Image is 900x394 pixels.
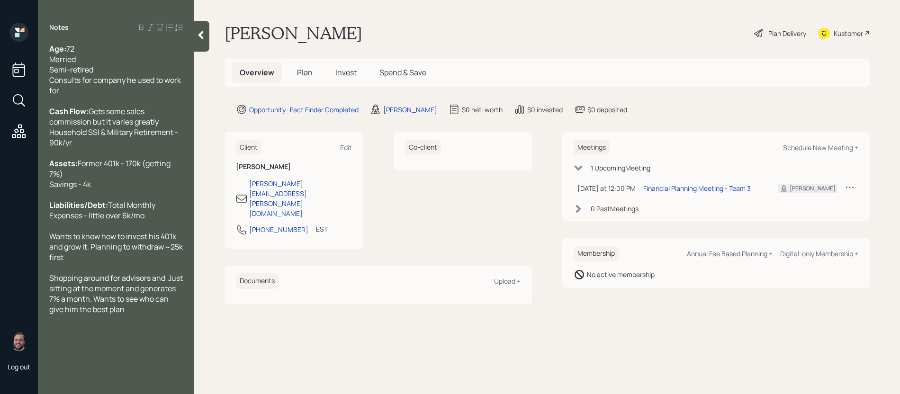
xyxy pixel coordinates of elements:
[249,179,352,218] div: [PERSON_NAME][EMAIL_ADDRESS][PERSON_NAME][DOMAIN_NAME]
[383,105,437,115] div: [PERSON_NAME]
[340,143,352,152] div: Edit
[687,249,773,258] div: Annual Fee Based Planning +
[527,105,563,115] div: $0 invested
[405,140,441,155] h6: Co-client
[236,163,352,171] h6: [PERSON_NAME]
[643,183,751,193] div: Financial Planning Meeting - Team 3
[379,67,426,78] span: Spend & Save
[236,140,261,155] h6: Client
[49,44,66,54] span: Age:
[49,158,172,189] span: Former 401k - 170k (getting 7%) Savings - 4k
[834,28,863,38] div: Kustomer
[591,204,639,214] div: 0 Past Meeting s
[780,249,858,258] div: Digital-only Membership +
[587,269,655,279] div: No active membership
[49,106,180,148] span: Gets some sales commission but it varies greatly Household SSI & Military Retirement - 90k/yr
[587,105,627,115] div: $0 deposited
[8,362,30,371] div: Log out
[49,44,182,96] span: 72 Married Semi-retired Consults for company he used to work for
[49,106,89,116] span: Cash Flow:
[591,163,650,173] div: 1 Upcoming Meeting
[574,246,619,261] h6: Membership
[249,105,359,115] div: Opportunity · Fact Finder Completed
[240,67,274,78] span: Overview
[574,140,610,155] h6: Meetings
[494,277,521,286] div: Upload +
[49,200,157,221] span: Total Monthly Expenses - little over 6k/mo.
[49,158,78,169] span: Assets:
[768,28,806,38] div: Plan Delivery
[49,231,184,262] span: Wants to know how to invest his 401k and grow it. Planning to withdraw ~25k first
[49,273,184,314] span: Shopping around for advisors and Just sitting at the moment and generates 7% a month. Wants to se...
[462,105,503,115] div: $0 net-worth
[790,184,836,193] div: [PERSON_NAME]
[249,224,308,234] div: [PHONE_NUMBER]
[297,67,313,78] span: Plan
[236,273,279,289] h6: Documents
[9,332,28,351] img: james-distasi-headshot.png
[225,23,362,44] h1: [PERSON_NAME]
[783,143,858,152] div: Schedule New Meeting +
[49,23,69,32] label: Notes
[316,224,328,234] div: EST
[335,67,357,78] span: Invest
[577,183,636,193] div: [DATE] at 12:00 PM
[49,200,108,210] span: Liabilities/Debt:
